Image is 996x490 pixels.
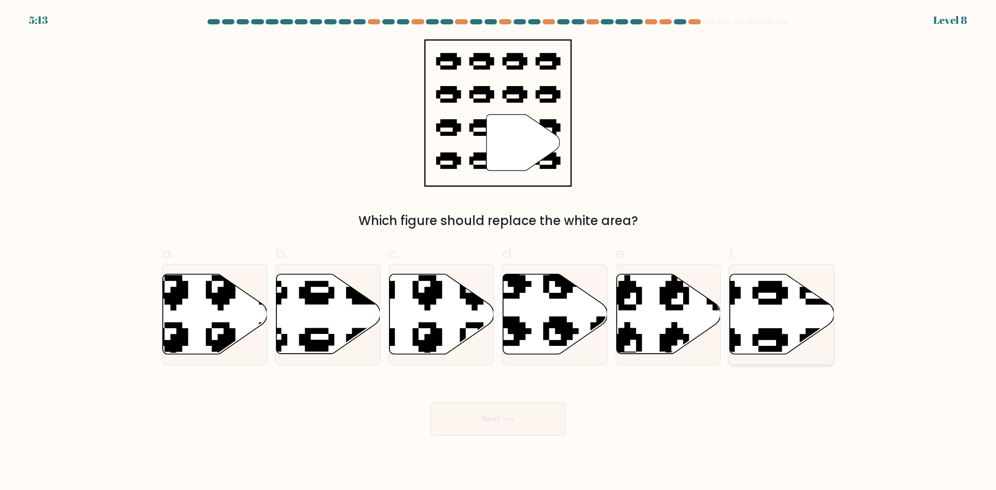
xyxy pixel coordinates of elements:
[729,243,736,263] span: f.
[487,115,560,171] g: "
[29,12,48,28] div: 5:13
[389,243,400,263] span: c.
[616,243,627,263] span: e.
[431,402,565,436] button: Next
[162,243,174,263] span: a.
[275,243,288,263] span: b.
[502,243,515,263] span: d.
[168,212,828,230] div: Which figure should replace the white area?
[933,12,967,28] div: Level 8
